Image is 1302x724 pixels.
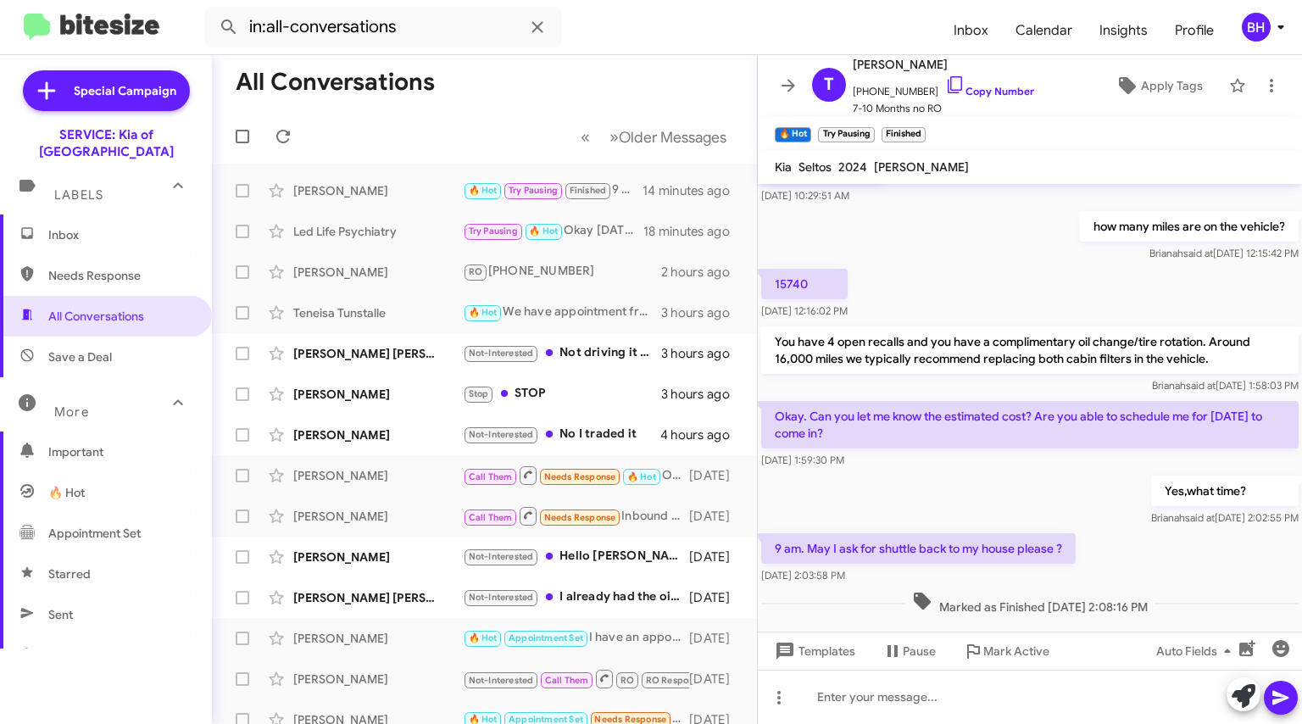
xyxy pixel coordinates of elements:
h1: All Conversations [236,69,435,96]
nav: Page navigation example [571,120,737,154]
span: Important [48,443,192,460]
span: Special Campaign [74,82,176,99]
div: 3 hours ago [661,304,743,321]
div: Okay [DATE]-[DATE] we have appointments from 8am-3pm [463,221,643,241]
span: 7-10 Months no RO [853,100,1034,117]
button: Apply Tags [1096,70,1221,101]
span: Try Pausing [509,185,558,196]
div: 9 am. May I ask for shuttle back to my house please ? [463,181,643,200]
span: Not-Interested [469,675,534,686]
span: Profile [1161,6,1227,55]
span: Finished [570,185,607,196]
a: Copy Number [945,85,1034,97]
div: 4 hours ago [660,426,743,443]
div: [DATE] [689,671,743,688]
div: [PERSON_NAME] [293,630,463,647]
span: 🔥 Hot [627,471,656,482]
p: Yes,what time? [1151,476,1299,506]
span: 2024 [838,159,867,175]
div: [DATE] [689,508,743,525]
span: Pause [903,636,936,666]
span: Mark Active [983,636,1049,666]
div: [PERSON_NAME] [293,549,463,565]
div: 3 hours ago [661,345,743,362]
div: No I traded it [463,425,660,444]
span: [DATE] 1:59:30 PM [761,454,844,466]
a: Inbox [940,6,1002,55]
div: [PERSON_NAME] [293,386,463,403]
button: Previous [570,120,600,154]
button: Templates [758,636,869,666]
div: [PERSON_NAME] [293,264,463,281]
span: 🔥 Hot [48,484,85,501]
p: Okay. Can you let me know the estimated cost? Are you able to schedule me for [DATE] to come in? [761,401,1299,448]
button: BH [1227,13,1283,42]
div: Teneisa Tunstalle [293,304,463,321]
span: Try Pausing [469,226,518,237]
span: More [54,404,89,420]
span: Brianah [DATE] 12:15:42 PM [1149,247,1299,259]
span: [DATE] 12:16:02 PM [761,304,848,317]
span: Older Messages [619,128,726,147]
button: Next [599,120,737,154]
span: Save a Deal [48,348,112,365]
span: said at [1185,511,1215,524]
span: Auto Fields [1156,636,1238,666]
span: » [609,126,619,148]
button: Mark Active [949,636,1063,666]
small: Try Pausing [818,127,874,142]
span: [DATE] 2:03:58 PM [761,569,845,582]
span: Call Them [545,675,589,686]
span: RO [469,266,482,277]
span: RO [620,675,634,686]
span: Call Them [469,471,513,482]
p: 15740 [761,269,848,299]
span: Appointment Set [48,525,141,542]
span: Seltos [798,159,832,175]
span: Call Them [469,512,513,523]
div: BH [1242,13,1271,42]
span: T [824,71,834,98]
span: Labels [54,187,103,203]
span: Apply Tags [1141,70,1203,101]
span: [PERSON_NAME] [853,54,1034,75]
span: Needs Response [544,512,616,523]
div: [PERSON_NAME] [293,426,463,443]
span: Marked as Finished [DATE] 2:08:16 PM [905,591,1155,615]
span: Appointment Set [509,632,583,643]
div: Not driving it no more [463,343,661,363]
span: « [581,126,590,148]
span: Stop [469,388,489,399]
span: Sent [48,606,73,623]
div: STOP [463,384,661,404]
span: [DATE] 10:29:51 AM [761,189,849,202]
span: [PERSON_NAME] [874,159,969,175]
a: Insights [1086,6,1161,55]
span: said at [1183,247,1213,259]
div: [DATE] [689,467,743,484]
p: You have 4 open recalls and you have a complimentary oil change/tire rotation. Around 16,000 mile... [761,326,1299,374]
span: Not-Interested [469,551,534,562]
span: Calendar [1002,6,1086,55]
div: 3 hours ago [661,386,743,403]
div: [PERSON_NAME] [293,671,463,688]
span: Needs Response [544,471,616,482]
p: how many miles are on the vehicle? [1080,211,1299,242]
div: [PERSON_NAME] [293,182,463,199]
div: Liked “Okay, safe travels and I'll contact you when you're back in town.” [463,668,689,689]
div: We have appointment from 8am to 2 pm for [DATE]. [463,303,661,322]
small: Finished [882,127,926,142]
span: Brianah [DATE] 1:58:03 PM [1152,379,1299,392]
span: 🔥 Hot [529,226,558,237]
span: Brianah [DATE] 2:02:55 PM [1151,511,1299,524]
span: 🔥 Hot [469,185,498,196]
span: Not-Interested [469,429,534,440]
div: [PERSON_NAME] [PERSON_NAME] [293,345,463,362]
span: Starred [48,565,91,582]
span: [PHONE_NUMBER] [853,75,1034,100]
button: Pause [869,636,949,666]
span: All Conversations [48,308,144,325]
div: Inbound Call [463,505,689,526]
